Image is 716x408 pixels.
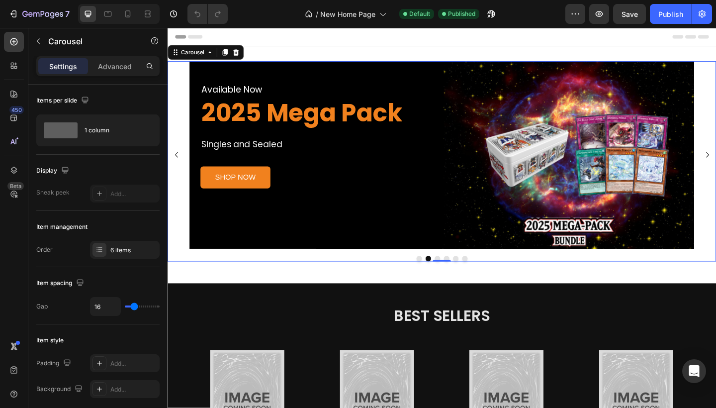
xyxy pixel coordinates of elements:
[448,9,475,18] span: Published
[36,277,86,290] div: Item spacing
[187,4,228,24] div: Undo/Redo
[7,182,24,190] div: Beta
[650,4,692,24] button: Publish
[36,94,91,107] div: Items per slide
[300,36,573,240] img: gempages_548179369630106768-64de07bb-06b5-4e58-922f-5615e850a0f3.png
[9,106,24,114] div: 450
[36,357,73,370] div: Padding
[409,9,430,18] span: Default
[622,10,638,18] span: Save
[48,35,133,47] p: Carousel
[36,188,70,197] div: Sneak peek
[110,246,157,255] div: 6 items
[7,302,589,325] h2: BEST SELLERS
[12,22,42,31] div: Carousel
[613,4,646,24] button: Save
[320,248,326,254] button: Dot
[290,248,296,254] button: Dot
[36,302,48,311] div: Gap
[280,248,286,254] button: Dot
[320,9,375,19] span: New Home Page
[110,359,157,368] div: Add...
[310,248,316,254] button: Dot
[36,245,53,254] div: Order
[90,298,120,315] input: Auto
[270,248,276,254] button: Dot
[316,9,318,19] span: /
[65,8,70,20] p: 7
[36,222,88,231] div: Item management
[36,336,64,345] div: Item style
[36,164,71,178] div: Display
[658,9,683,19] div: Publish
[4,4,74,24] button: 7
[98,61,132,72] p: Advanced
[579,113,595,163] button: Carousel Next Arrow
[110,385,157,394] div: Add...
[300,248,306,254] button: Dot
[168,28,716,408] iframe: Design area
[85,119,145,142] div: 1 column
[49,61,77,72] p: Settings
[36,383,85,396] div: Background
[682,359,706,383] div: Open Intercom Messenger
